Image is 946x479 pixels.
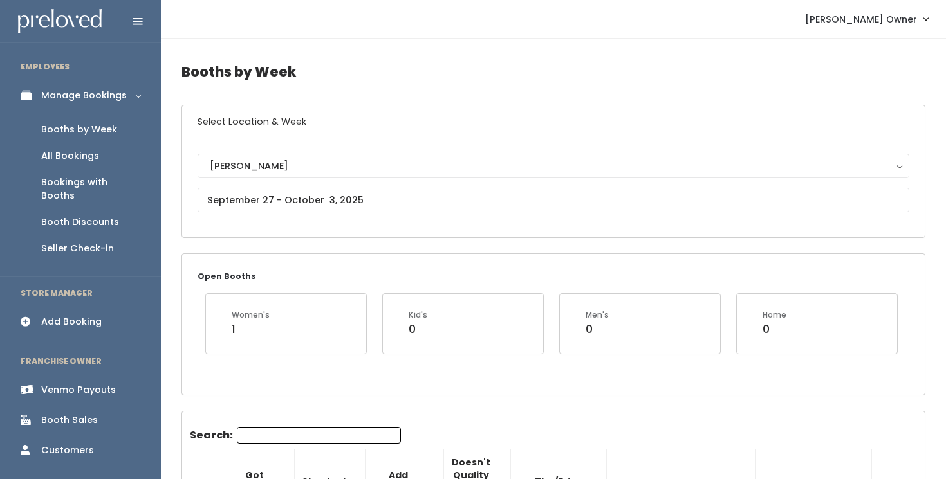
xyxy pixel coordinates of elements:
div: Add Booking [41,315,102,329]
div: Booth Sales [41,413,98,427]
div: Booths by Week [41,123,117,136]
h6: Select Location & Week [182,105,925,138]
div: Home [763,309,786,321]
input: Search: [237,427,401,444]
span: [PERSON_NAME] Owner [805,12,917,26]
div: 0 [763,321,786,338]
div: Booth Discounts [41,215,119,229]
div: Venmo Payouts [41,383,116,397]
div: 1 [232,321,270,338]
div: All Bookings [41,149,99,163]
img: preloved logo [18,9,102,34]
div: Men's [586,309,609,321]
small: Open Booths [198,271,255,282]
div: Manage Bookings [41,89,127,102]
a: [PERSON_NAME] Owner [792,5,941,33]
input: September 27 - October 3, 2025 [198,188,909,212]
div: Women's [232,309,270,321]
div: Kid's [409,309,427,321]
div: 0 [586,321,609,338]
button: [PERSON_NAME] [198,154,909,178]
h4: Booths by Week [181,54,925,89]
div: Seller Check-in [41,242,114,255]
div: [PERSON_NAME] [210,159,897,173]
label: Search: [190,427,401,444]
div: Customers [41,444,94,457]
div: Bookings with Booths [41,176,140,203]
div: 0 [409,321,427,338]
